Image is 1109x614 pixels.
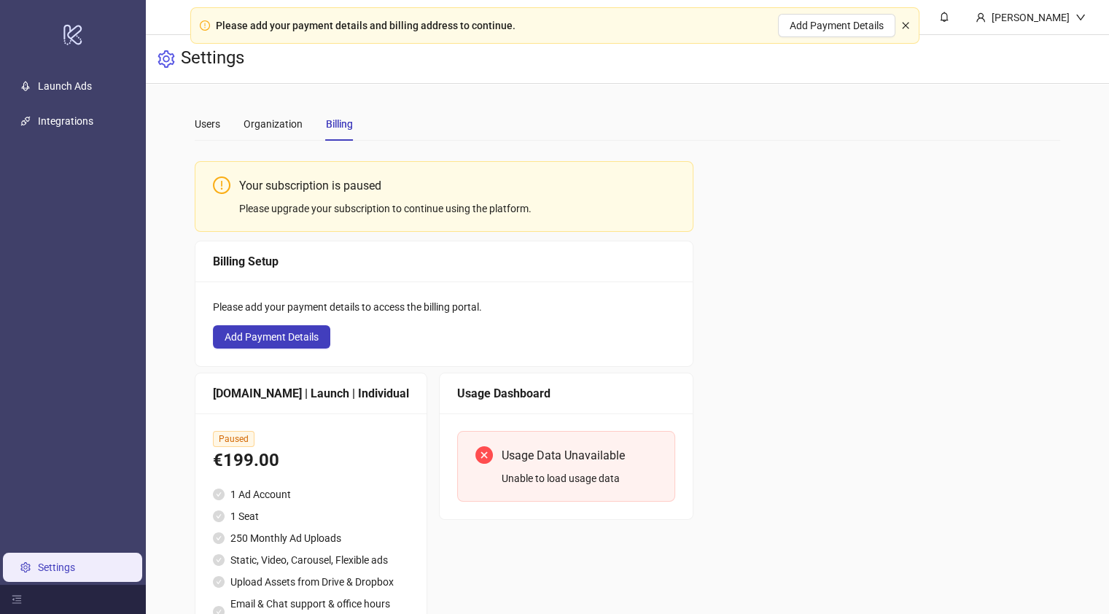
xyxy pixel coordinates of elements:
[38,115,93,127] a: Integrations
[213,431,254,447] span: Paused
[986,9,1075,26] div: [PERSON_NAME]
[239,176,675,195] div: Your subscription is paused
[213,554,225,566] span: check-circle
[213,574,409,590] li: Upload Assets from Drive & Dropbox
[213,325,330,349] button: Add Payment Details
[12,594,22,605] span: menu-fold
[213,447,409,475] div: €199.00
[1075,12,1086,23] span: down
[244,116,303,132] div: Organization
[195,116,220,132] div: Users
[901,21,910,30] span: close
[216,18,515,34] div: Please add your payment details and billing address to continue.
[502,470,657,486] div: Unable to load usage data
[213,530,409,546] li: 250 Monthly Ad Uploads
[213,576,225,588] span: check-circle
[901,21,910,31] button: close
[778,14,895,37] button: Add Payment Details
[213,489,225,500] span: check-circle
[38,80,92,92] a: Launch Ads
[213,299,675,315] div: Please add your payment details to access the billing portal.
[157,50,175,68] span: setting
[38,561,75,573] a: Settings
[225,331,319,343] span: Add Payment Details
[213,252,675,271] div: Billing Setup
[181,47,244,71] h3: Settings
[502,446,657,465] div: Usage Data Unavailable
[213,486,409,502] li: 1 Ad Account
[213,508,409,524] li: 1 Seat
[200,20,210,31] span: exclamation-circle
[239,201,675,217] div: Please upgrade your subscription to continue using the platform.
[213,176,230,194] span: exclamation-circle
[213,510,225,522] span: check-circle
[939,12,949,22] span: bell
[213,552,409,568] li: Static, Video, Carousel, Flexible ads
[326,116,353,132] div: Billing
[213,384,409,403] div: [DOMAIN_NAME] | Launch | Individual
[976,12,986,23] span: user
[475,446,493,464] span: close-circle
[213,532,225,544] span: check-circle
[790,20,884,31] span: Add Payment Details
[457,384,675,403] div: Usage Dashboard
